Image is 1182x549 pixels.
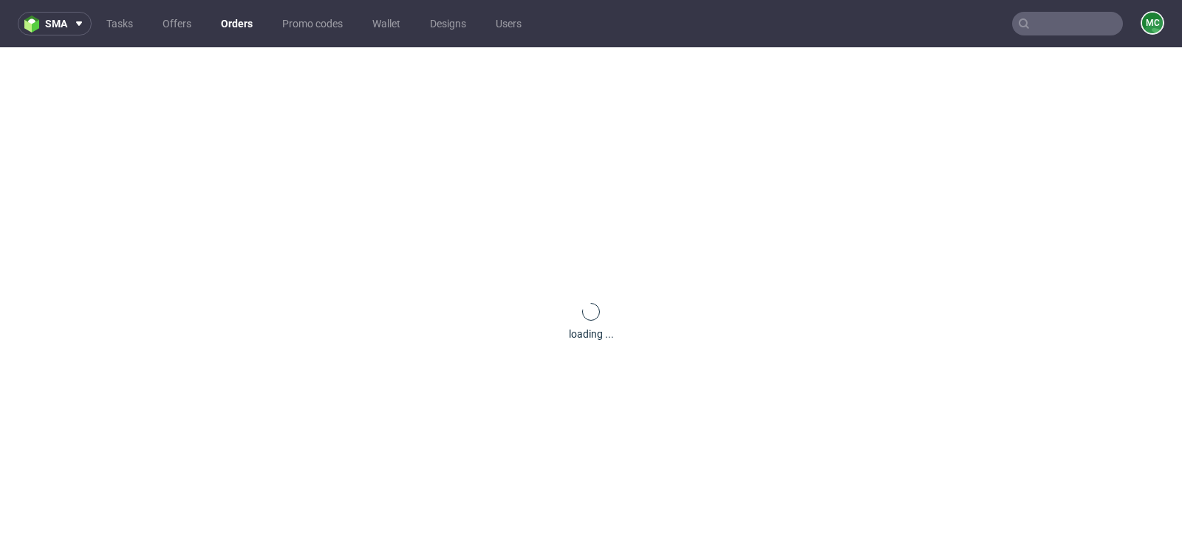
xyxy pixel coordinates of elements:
[273,12,352,35] a: Promo codes
[24,16,45,33] img: logo
[212,12,262,35] a: Orders
[421,12,475,35] a: Designs
[98,12,142,35] a: Tasks
[569,327,614,341] div: loading ...
[487,12,530,35] a: Users
[154,12,200,35] a: Offers
[18,12,92,35] button: sma
[363,12,409,35] a: Wallet
[1142,13,1163,33] figcaption: MC
[45,18,67,29] span: sma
